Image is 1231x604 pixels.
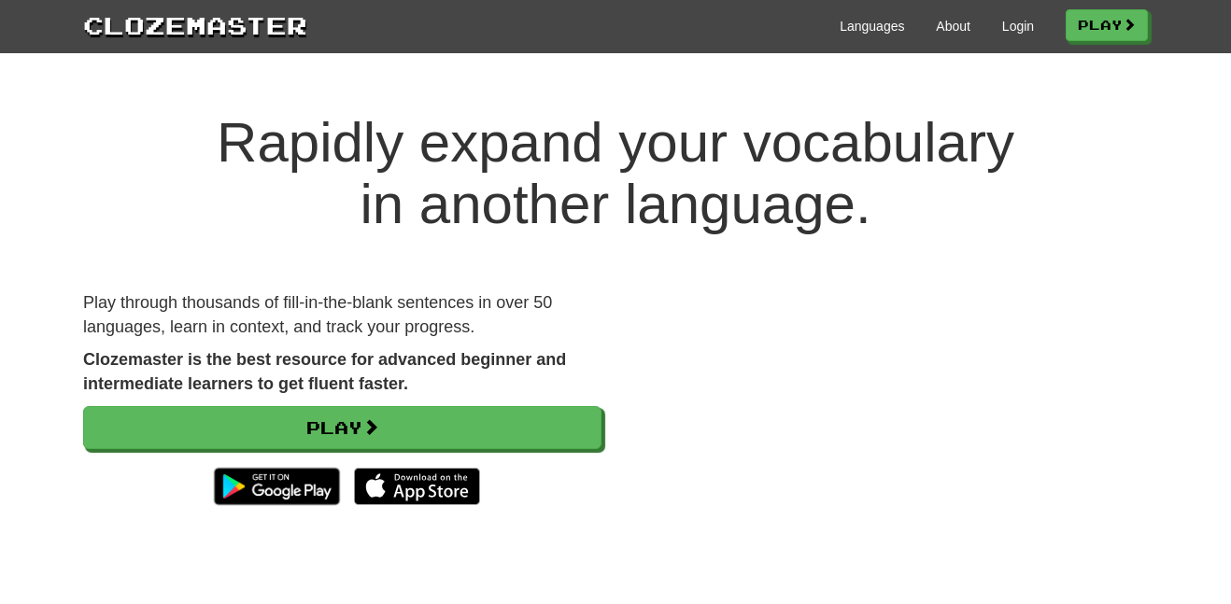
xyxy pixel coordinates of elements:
[1066,9,1148,41] a: Play
[83,7,307,42] a: Clozemaster
[354,468,480,505] img: Download_on_the_App_Store_Badge_US-UK_135x40-25178aeef6eb6b83b96f5f2d004eda3bffbb37122de64afbaef7...
[1002,17,1034,35] a: Login
[936,17,970,35] a: About
[83,291,601,339] p: Play through thousands of fill-in-the-blank sentences in over 50 languages, learn in context, and...
[205,458,349,514] img: Get it on Google Play
[83,350,566,393] strong: Clozemaster is the best resource for advanced beginner and intermediate learners to get fluent fa...
[83,406,601,449] a: Play
[840,17,904,35] a: Languages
